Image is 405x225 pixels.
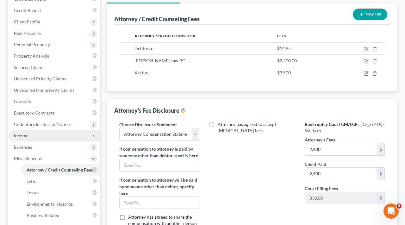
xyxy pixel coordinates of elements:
span: Business Related [27,213,59,218]
a: Unsecured Nonpriority Claims [9,84,100,96]
div: Attorney / Credit Counseling Fees [114,15,200,23]
label: Court Filing Fees [305,185,338,192]
input: 0.00 [305,192,377,204]
iframe: Intercom live chat [383,203,399,219]
input: 0.00 [305,143,377,155]
span: Xactus [134,70,148,75]
div: Attorney's Fee Disclosure [114,107,186,114]
a: Lawsuits [9,96,100,107]
span: Lawsuits [14,99,31,104]
span: Attorney / Credit Counselor [134,34,195,38]
span: Client Profile [14,19,40,24]
a: Executory Contracts [9,107,100,119]
span: Income [14,133,28,138]
span: Gifts [27,178,36,184]
span: Secured Claims [14,65,44,70]
a: Unsecured Priority Claims [9,73,100,84]
span: $39.00 [277,70,291,75]
a: Business Related [22,210,100,221]
input: 0.00 [305,168,377,180]
a: Losses [22,187,100,198]
span: Executory Contracts [14,110,54,116]
input: Specify... [120,197,199,209]
a: Credit Report [9,5,100,16]
span: Attorney has agreed to accept [MEDICAL_DATA] fees [218,122,276,133]
span: Real Property [14,30,41,36]
span: Codebtors Insiders & Notices [14,122,72,127]
span: 3 [396,203,402,209]
div: $ [377,192,384,204]
span: Debtorcc [134,46,153,51]
a: Property Analysis [9,50,100,62]
a: Secured Claims [9,62,100,73]
span: $2,400.00 [277,58,297,63]
label: Choose Disclosure Statement [119,121,177,128]
span: Unsecured Nonpriority Claims [14,87,74,93]
span: Attorney / Credit Counseling Fees [27,167,93,172]
span: $14.95 [277,46,291,51]
label: If compensation to attorney will be paid by someone other than debtor, specify here [119,177,199,197]
input: Specify... [120,159,199,171]
span: Unsecured Priority Claims [14,76,66,81]
span: Expenses [14,144,32,150]
label: Attorney's Fees [305,136,335,143]
span: Fees [277,34,286,38]
div: $ [377,143,384,155]
label: If compensation to attorney is paid by someone other than debtor, specify here [119,146,199,159]
label: Client Paid [305,161,326,167]
span: Losses [27,190,39,195]
div: $ [377,168,384,180]
a: Environmental Hazards [22,198,100,210]
span: Credit Report [14,8,41,13]
span: Environmental Hazards [27,201,73,207]
span: Miscellaneous [14,156,42,161]
button: New Fee [353,9,387,20]
a: Attorney / Credit Counseling Fees [22,164,100,176]
span: [US_STATE] - Southern [305,122,384,133]
a: Gifts [22,176,100,187]
h6: Bankruptcy Court CM/ECF: [305,121,385,134]
span: Personal Property [14,42,50,47]
span: [PERSON_NAME] Law PC [134,58,185,63]
span: Property Analysis [14,53,49,59]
